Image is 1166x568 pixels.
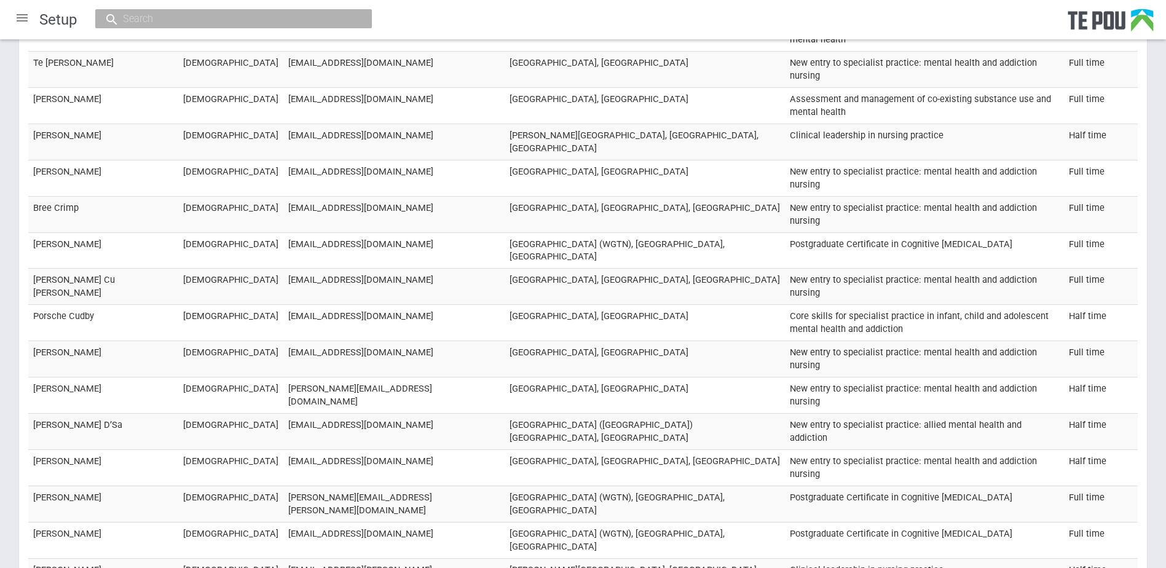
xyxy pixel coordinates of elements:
[28,414,178,450] td: [PERSON_NAME] D’Sa
[1064,522,1138,558] td: Full time
[505,196,785,232] td: [GEOGRAPHIC_DATA], [GEOGRAPHIC_DATA], [GEOGRAPHIC_DATA]
[1064,377,1138,414] td: Half time
[1064,51,1138,87] td: Full time
[505,449,785,486] td: [GEOGRAPHIC_DATA], [GEOGRAPHIC_DATA], [GEOGRAPHIC_DATA]
[283,414,505,450] td: [EMAIL_ADDRESS][DOMAIN_NAME]
[505,51,785,87] td: [GEOGRAPHIC_DATA], [GEOGRAPHIC_DATA]
[505,124,785,160] td: [PERSON_NAME][GEOGRAPHIC_DATA], [GEOGRAPHIC_DATA], [GEOGRAPHIC_DATA]
[785,377,1064,414] td: New entry to specialist practice: mental health and addiction nursing
[785,124,1064,160] td: Clinical leadership in nursing practice
[283,232,505,269] td: [EMAIL_ADDRESS][DOMAIN_NAME]
[505,160,785,196] td: [GEOGRAPHIC_DATA], [GEOGRAPHIC_DATA]
[505,486,785,522] td: [GEOGRAPHIC_DATA] (WGTN), [GEOGRAPHIC_DATA], [GEOGRAPHIC_DATA]
[785,232,1064,269] td: Postgraduate Certificate in Cognitive [MEDICAL_DATA]
[178,377,283,414] td: [DEMOGRAPHIC_DATA]
[283,269,505,305] td: [EMAIL_ADDRESS][DOMAIN_NAME]
[1064,414,1138,450] td: Half time
[785,414,1064,450] td: New entry to specialist practice: allied mental health and addiction
[505,341,785,377] td: [GEOGRAPHIC_DATA], [GEOGRAPHIC_DATA]
[785,269,1064,305] td: New entry to specialist practice: mental health and addiction nursing
[505,377,785,414] td: [GEOGRAPHIC_DATA], [GEOGRAPHIC_DATA]
[178,486,283,522] td: [DEMOGRAPHIC_DATA]
[283,486,505,522] td: [PERSON_NAME][EMAIL_ADDRESS][PERSON_NAME][DOMAIN_NAME]
[283,124,505,160] td: [EMAIL_ADDRESS][DOMAIN_NAME]
[178,124,283,160] td: [DEMOGRAPHIC_DATA]
[785,522,1064,558] td: Postgraduate Certificate in Cognitive [MEDICAL_DATA]
[283,51,505,87] td: [EMAIL_ADDRESS][DOMAIN_NAME]
[28,269,178,305] td: [PERSON_NAME] Cu [PERSON_NAME]
[28,232,178,269] td: [PERSON_NAME]
[28,449,178,486] td: [PERSON_NAME]
[505,414,785,450] td: [GEOGRAPHIC_DATA] ([GEOGRAPHIC_DATA]) [GEOGRAPHIC_DATA], [GEOGRAPHIC_DATA]
[1064,341,1138,377] td: Full time
[178,51,283,87] td: [DEMOGRAPHIC_DATA]
[28,51,178,87] td: Te [PERSON_NAME]
[28,305,178,341] td: Porsche Cudby
[505,232,785,269] td: [GEOGRAPHIC_DATA] (WGTN), [GEOGRAPHIC_DATA], [GEOGRAPHIC_DATA]
[283,341,505,377] td: [EMAIL_ADDRESS][DOMAIN_NAME]
[1064,124,1138,160] td: Half time
[785,51,1064,87] td: New entry to specialist practice: mental health and addiction nursing
[283,377,505,414] td: [PERSON_NAME][EMAIL_ADDRESS][DOMAIN_NAME]
[28,377,178,414] td: [PERSON_NAME]
[1064,87,1138,124] td: Full time
[28,87,178,124] td: [PERSON_NAME]
[1064,449,1138,486] td: Half time
[178,449,283,486] td: [DEMOGRAPHIC_DATA]
[28,196,178,232] td: Bree Crimp
[785,305,1064,341] td: Core skills for specialist practice in infant, child and adolescent mental health and addiction
[283,196,505,232] td: [EMAIL_ADDRESS][DOMAIN_NAME]
[785,160,1064,196] td: New entry to specialist practice: mental health and addiction nursing
[1064,196,1138,232] td: Full time
[505,305,785,341] td: [GEOGRAPHIC_DATA], [GEOGRAPHIC_DATA]
[785,87,1064,124] td: Assessment and management of co-existing substance use and mental health
[505,87,785,124] td: [GEOGRAPHIC_DATA], [GEOGRAPHIC_DATA]
[1064,269,1138,305] td: Full time
[283,160,505,196] td: [EMAIL_ADDRESS][DOMAIN_NAME]
[178,341,283,377] td: [DEMOGRAPHIC_DATA]
[28,124,178,160] td: [PERSON_NAME]
[178,522,283,558] td: [DEMOGRAPHIC_DATA]
[178,160,283,196] td: [DEMOGRAPHIC_DATA]
[1064,160,1138,196] td: Full time
[28,341,178,377] td: [PERSON_NAME]
[178,269,283,305] td: [DEMOGRAPHIC_DATA]
[28,522,178,558] td: [PERSON_NAME]
[178,414,283,450] td: [DEMOGRAPHIC_DATA]
[505,522,785,558] td: [GEOGRAPHIC_DATA] (WGTN), [GEOGRAPHIC_DATA], [GEOGRAPHIC_DATA]
[505,269,785,305] td: [GEOGRAPHIC_DATA], [GEOGRAPHIC_DATA], [GEOGRAPHIC_DATA]
[283,522,505,558] td: [EMAIL_ADDRESS][DOMAIN_NAME]
[178,305,283,341] td: [DEMOGRAPHIC_DATA]
[785,449,1064,486] td: New entry to specialist practice: mental health and addiction nursing
[283,87,505,124] td: [EMAIL_ADDRESS][DOMAIN_NAME]
[1064,232,1138,269] td: Full time
[119,12,336,25] input: Search
[178,232,283,269] td: [DEMOGRAPHIC_DATA]
[785,486,1064,522] td: Postgraduate Certificate in Cognitive [MEDICAL_DATA]
[283,305,505,341] td: [EMAIL_ADDRESS][DOMAIN_NAME]
[28,486,178,522] td: [PERSON_NAME]
[1064,486,1138,522] td: Full time
[785,341,1064,377] td: New entry to specialist practice: mental health and addiction nursing
[283,449,505,486] td: [EMAIL_ADDRESS][DOMAIN_NAME]
[178,87,283,124] td: [DEMOGRAPHIC_DATA]
[28,160,178,196] td: [PERSON_NAME]
[178,196,283,232] td: [DEMOGRAPHIC_DATA]
[785,196,1064,232] td: New entry to specialist practice: mental health and addiction nursing
[1064,305,1138,341] td: Half time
